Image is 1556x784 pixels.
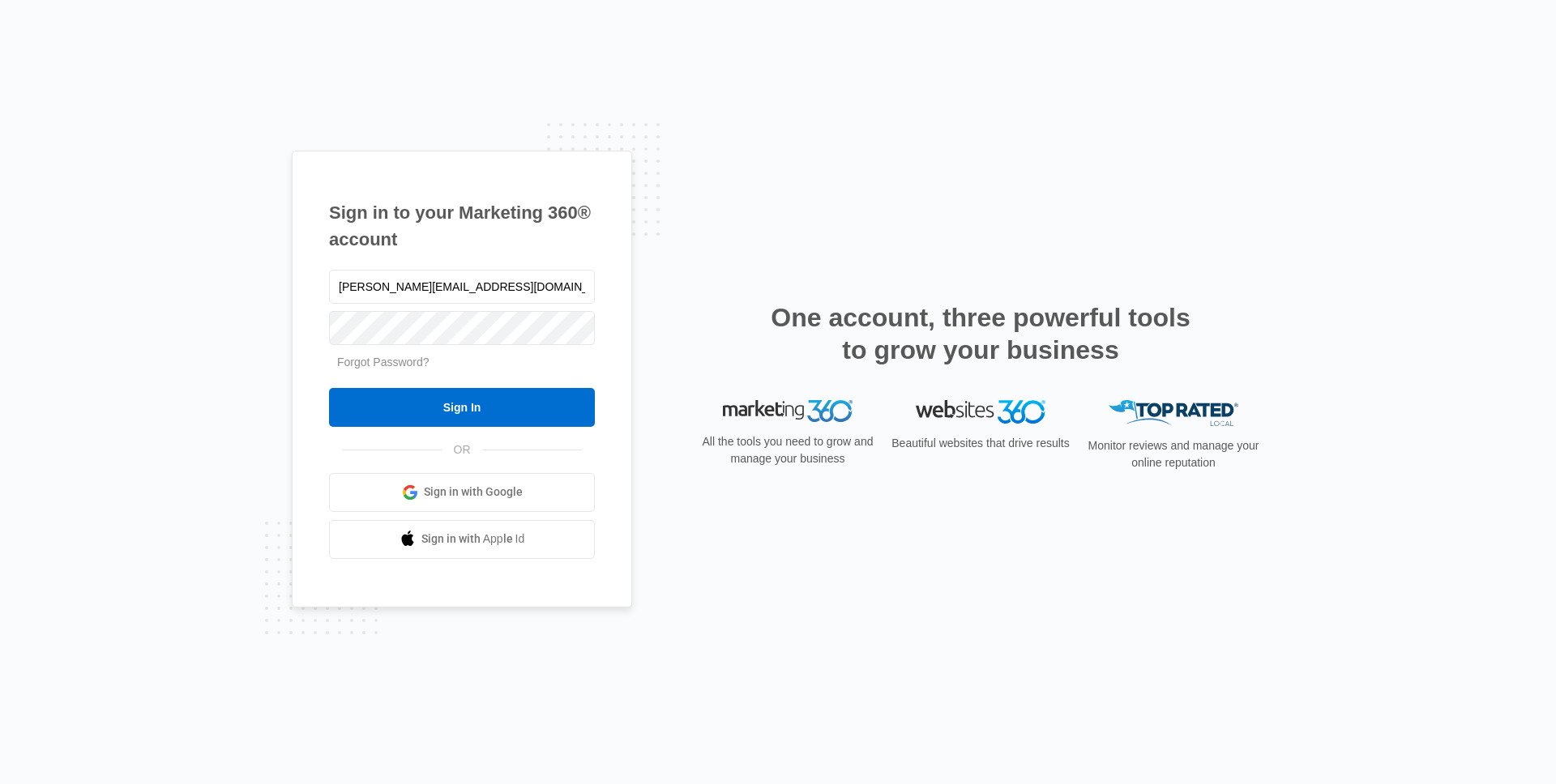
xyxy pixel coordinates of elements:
img: Websites 360 [916,400,1045,424]
a: Sign in with Google [329,473,595,512]
h2: One account, three powerful tools to grow your business [766,301,1195,366]
p: Monitor reviews and manage your online reputation [1083,437,1264,471]
span: Sign in with Google [424,484,523,501]
p: All the tools you need to grow and manage your business [697,433,878,467]
h1: Sign in to your Marketing 360® account [329,199,595,253]
img: Marketing 360 [723,400,853,423]
input: Email [329,270,595,304]
a: Forgot Password? [337,356,430,369]
input: Sign In [329,388,595,427]
p: Beautiful websites that drive results [890,435,1071,452]
span: Sign in with Apple Id [421,530,525,548]
span: OR [442,441,482,458]
a: Sign in with Apple Id [329,520,595,559]
img: Top Rated Local [1109,400,1238,427]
